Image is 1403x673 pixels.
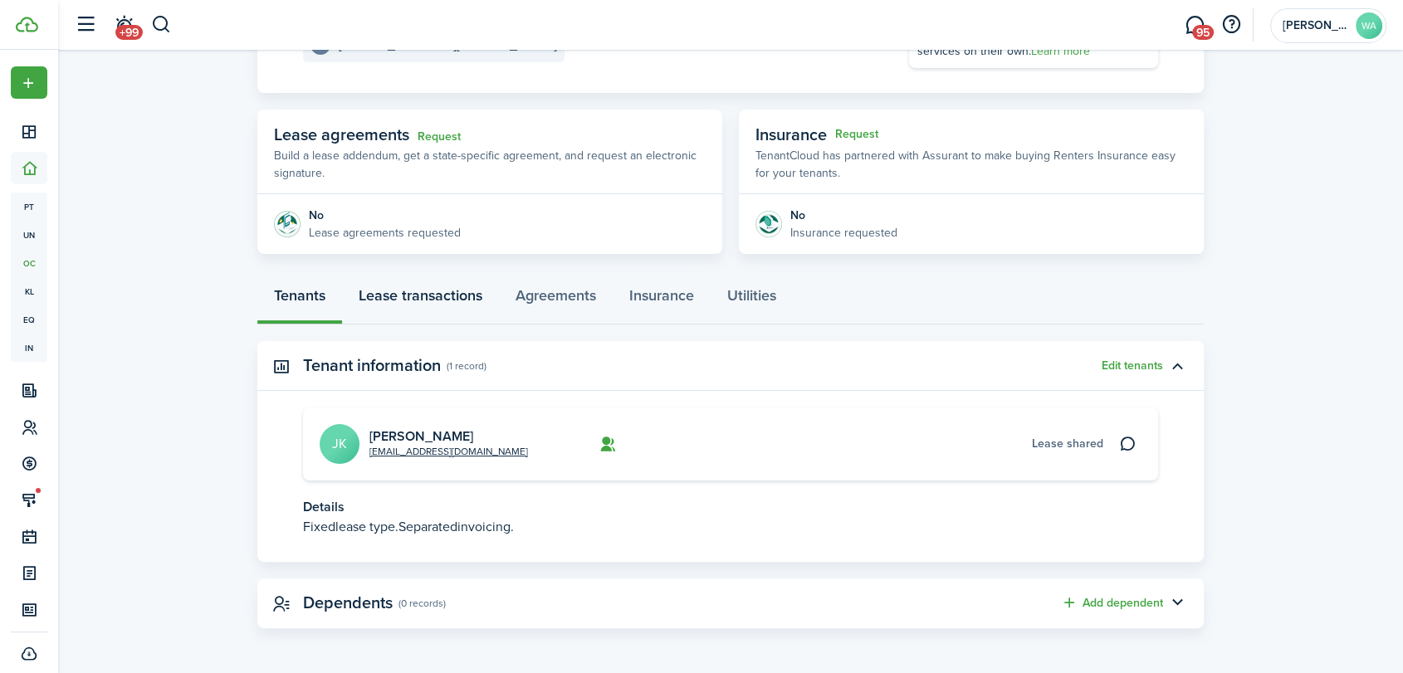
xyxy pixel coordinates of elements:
[1102,359,1163,373] button: Edit tenants
[1061,593,1163,612] button: Add dependent
[1032,435,1103,452] span: Lease shared
[499,275,613,324] a: Agreements
[1217,11,1245,39] button: Open resource center
[115,25,143,40] span: +99
[369,427,473,446] a: [PERSON_NAME]
[342,275,499,324] a: Lease transactions
[790,207,897,224] div: No
[303,517,1158,537] p: Fixed Separated
[1163,352,1191,380] button: Toggle accordion
[11,221,47,249] a: un
[303,356,441,375] panel-main-title: Tenant information
[457,517,514,536] span: invoicing.
[418,130,461,144] a: Request
[309,224,461,241] p: Lease agreements requested
[11,305,47,334] a: eq
[108,4,139,46] a: Notifications
[755,211,782,237] img: Insurance protection
[257,407,1204,562] panel-main-body: Toggle accordion
[1163,589,1191,617] button: Toggle accordion
[303,497,1158,517] p: Details
[309,207,461,224] div: No
[755,122,827,147] span: Insurance
[1192,25,1214,40] span: 95
[274,147,706,182] p: Build a lease addendum, get a state-specific agreement, and request an electronic signature.
[613,275,711,324] a: Insurance
[11,334,47,362] a: in
[369,444,528,459] a: [EMAIL_ADDRESS][DOMAIN_NAME]
[151,11,172,39] button: Search
[335,517,398,536] span: lease type.
[274,211,301,237] img: Agreement e-sign
[16,17,38,32] img: TenantCloud
[11,66,47,99] button: Open menu
[1356,12,1382,39] avatar-text: WA
[274,122,409,147] span: Lease agreements
[711,275,793,324] a: Utilities
[790,224,897,241] p: Insurance requested
[11,277,47,305] a: kl
[303,593,393,612] panel-main-title: Dependents
[755,147,1187,182] p: TenantCloud has partnered with Assurant to make buying Renters Insurance easy for your tenants.
[1179,4,1210,46] a: Messaging
[447,358,486,373] panel-main-subtitle: (1 record)
[70,9,101,41] button: Open sidebar
[11,193,47,221] a: pt
[1031,42,1090,60] a: Learn more
[1283,20,1349,32] span: Wright AtHome Property Solutions LLC
[398,596,446,611] panel-main-subtitle: (0 records)
[11,249,47,277] a: oc
[320,424,359,464] avatar-text: JK
[835,128,878,141] button: Request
